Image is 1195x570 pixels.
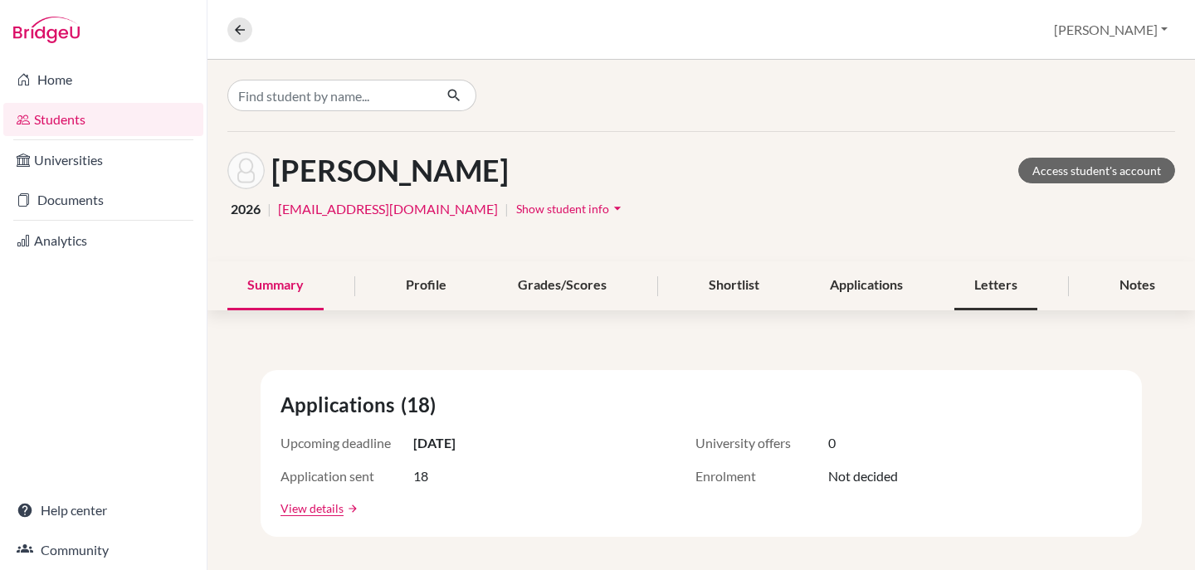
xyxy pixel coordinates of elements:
[505,199,509,219] span: |
[689,261,779,310] div: Shortlist
[413,433,456,453] span: [DATE]
[516,202,609,216] span: Show student info
[227,80,433,111] input: Find student by name...
[280,499,344,517] a: View details
[3,494,203,527] a: Help center
[609,200,626,217] i: arrow_drop_down
[386,261,466,310] div: Profile
[227,152,265,189] img: Rick Kawakami's avatar
[810,261,923,310] div: Applications
[280,390,401,420] span: Applications
[3,103,203,136] a: Students
[413,466,428,486] span: 18
[498,261,627,310] div: Grades/Scores
[280,466,413,486] span: Application sent
[3,533,203,567] a: Community
[13,17,80,43] img: Bridge-U
[1046,14,1175,46] button: [PERSON_NAME]
[344,503,358,514] a: arrow_forward
[828,433,836,453] span: 0
[3,63,203,96] a: Home
[267,199,271,219] span: |
[227,261,324,310] div: Summary
[1018,158,1175,183] a: Access student's account
[278,199,498,219] a: [EMAIL_ADDRESS][DOMAIN_NAME]
[954,261,1037,310] div: Letters
[1100,261,1175,310] div: Notes
[401,390,442,420] span: (18)
[828,466,898,486] span: Not decided
[695,433,828,453] span: University offers
[271,153,509,188] h1: [PERSON_NAME]
[3,144,203,177] a: Universities
[3,183,203,217] a: Documents
[3,224,203,257] a: Analytics
[231,199,261,219] span: 2026
[515,196,627,222] button: Show student infoarrow_drop_down
[280,433,413,453] span: Upcoming deadline
[695,466,828,486] span: Enrolment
